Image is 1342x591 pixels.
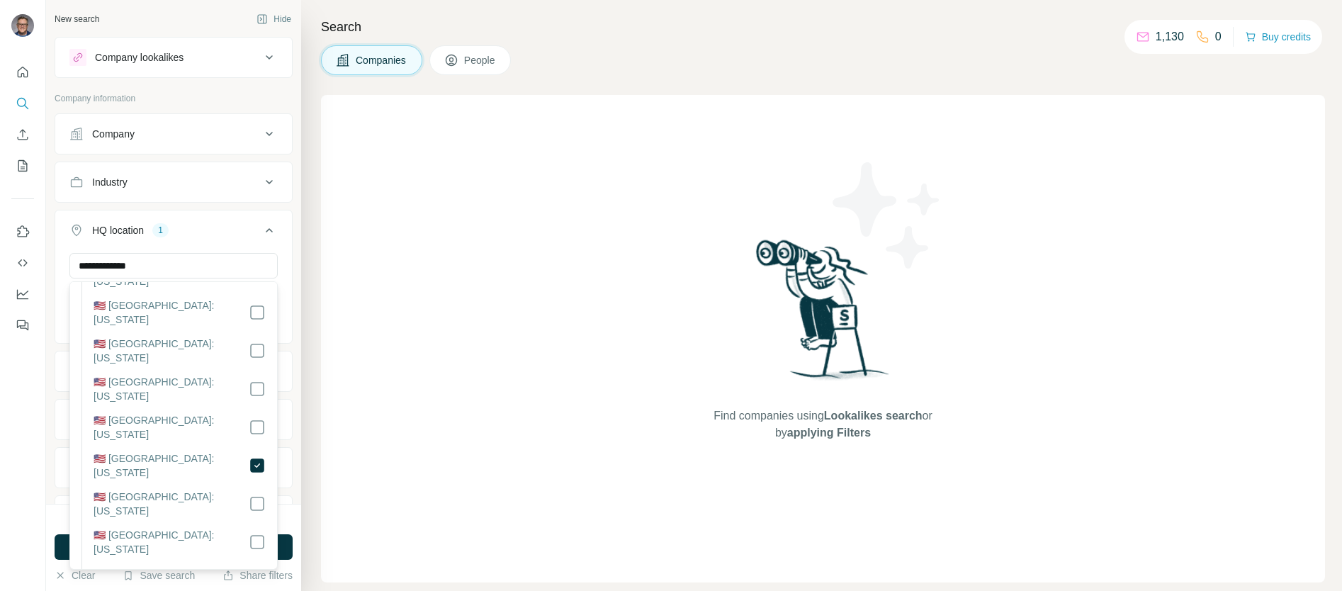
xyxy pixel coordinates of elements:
button: Quick start [11,60,34,85]
button: Buy credits [1245,27,1311,47]
span: People [464,53,497,67]
button: Search [11,91,34,116]
label: 🇺🇸 [GEOGRAPHIC_DATA]: [US_STATE] [94,413,249,441]
button: Enrich CSV [11,122,34,147]
button: Use Surfe on LinkedIn [11,219,34,244]
button: Feedback [11,313,34,338]
div: Company lookalikes [95,50,184,64]
div: New search [55,13,99,26]
button: Company [55,117,292,151]
h4: Search [321,17,1325,37]
button: My lists [11,153,34,179]
button: HQ location1 [55,213,292,253]
div: Industry [92,175,128,189]
div: Company [92,127,135,141]
p: Company information [55,92,293,105]
p: 1,130 [1156,28,1184,45]
img: Surfe Illustration - Woman searching with binoculars [750,236,897,394]
label: 🇺🇸 [GEOGRAPHIC_DATA]: [US_STATE] [94,528,249,556]
span: applying Filters [787,427,871,439]
span: Find companies using or by [709,407,936,441]
img: Surfe Illustration - Stars [823,152,951,279]
p: 0 [1215,28,1222,45]
button: Save search [123,568,195,582]
label: 🇺🇸 [GEOGRAPHIC_DATA]: [US_STATE] [94,451,249,480]
button: Industry [55,165,292,199]
button: Keywords [55,499,292,533]
button: Run search [55,534,293,560]
button: Use Surfe API [11,250,34,276]
label: 🇺🇸 [GEOGRAPHIC_DATA]: [US_STATE] [94,375,249,403]
button: Hide [247,9,301,30]
span: Lookalikes search [824,410,923,422]
button: Annual revenue ($) [55,354,292,388]
button: Dashboard [11,281,34,307]
label: 🇺🇸 [GEOGRAPHIC_DATA]: [US_STATE] [94,337,249,365]
label: 🇺🇸 [GEOGRAPHIC_DATA]: [US_STATE] [94,490,249,518]
img: Avatar [11,14,34,37]
div: HQ location [92,223,144,237]
label: 🇺🇸 [GEOGRAPHIC_DATA]: [US_STATE] [94,298,249,327]
div: 1 [152,224,169,237]
button: Technologies [55,451,292,485]
button: Employees (size) [55,403,292,437]
button: Company lookalikes [55,40,292,74]
span: Companies [356,53,407,67]
button: Clear [55,568,95,582]
button: Share filters [222,568,293,582]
